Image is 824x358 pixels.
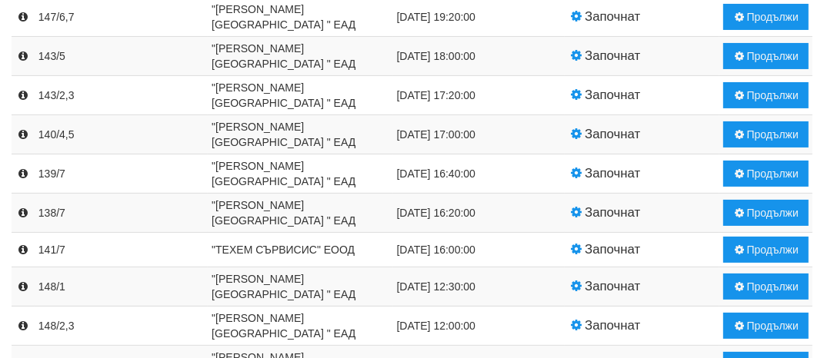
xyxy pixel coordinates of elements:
[35,233,208,267] td: 141/7
[208,115,392,154] td: "[PERSON_NAME] [GEOGRAPHIC_DATA] " ЕАД
[565,37,719,76] td: Започнат
[565,76,719,115] td: Започнат
[723,82,809,108] button: Продължи
[393,267,565,307] td: [DATE] 12:30:00
[723,121,809,148] button: Продължи
[723,43,809,69] button: Продължи
[565,154,719,194] td: Започнат
[393,233,565,267] td: [DATE] 16:00:00
[565,194,719,233] td: Започнат
[35,76,208,115] td: 143/2,3
[565,115,719,154] td: Започнат
[35,194,208,233] td: 138/7
[35,37,208,76] td: 143/5
[208,37,392,76] td: "[PERSON_NAME] [GEOGRAPHIC_DATA] " ЕАД
[723,313,809,339] button: Продължи
[393,76,565,115] td: [DATE] 17:20:00
[565,233,719,267] td: Започнат
[208,233,392,267] td: "ТЕХЕМ СЪРВИСИС" ЕООД
[35,307,208,346] td: 148/2,3
[723,200,809,226] button: Продължи
[393,194,565,233] td: [DATE] 16:20:00
[35,154,208,194] td: 139/7
[208,267,392,307] td: "[PERSON_NAME] [GEOGRAPHIC_DATA] " ЕАД
[565,267,719,307] td: Започнат
[723,273,809,300] button: Продължи
[208,154,392,194] td: "[PERSON_NAME] [GEOGRAPHIC_DATA] " ЕАД
[393,115,565,154] td: [DATE] 17:00:00
[393,154,565,194] td: [DATE] 16:40:00
[723,4,809,30] button: Продължи
[35,115,208,154] td: 140/4,5
[393,307,565,346] td: [DATE] 12:00:00
[208,194,392,233] td: "[PERSON_NAME] [GEOGRAPHIC_DATA] " ЕАД
[723,237,809,263] button: Продължи
[393,37,565,76] td: [DATE] 18:00:00
[35,267,208,307] td: 148/1
[723,161,809,187] button: Продължи
[565,307,719,346] td: Започнат
[208,76,392,115] td: "[PERSON_NAME] [GEOGRAPHIC_DATA] " ЕАД
[208,307,392,346] td: "[PERSON_NAME] [GEOGRAPHIC_DATA] " ЕАД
